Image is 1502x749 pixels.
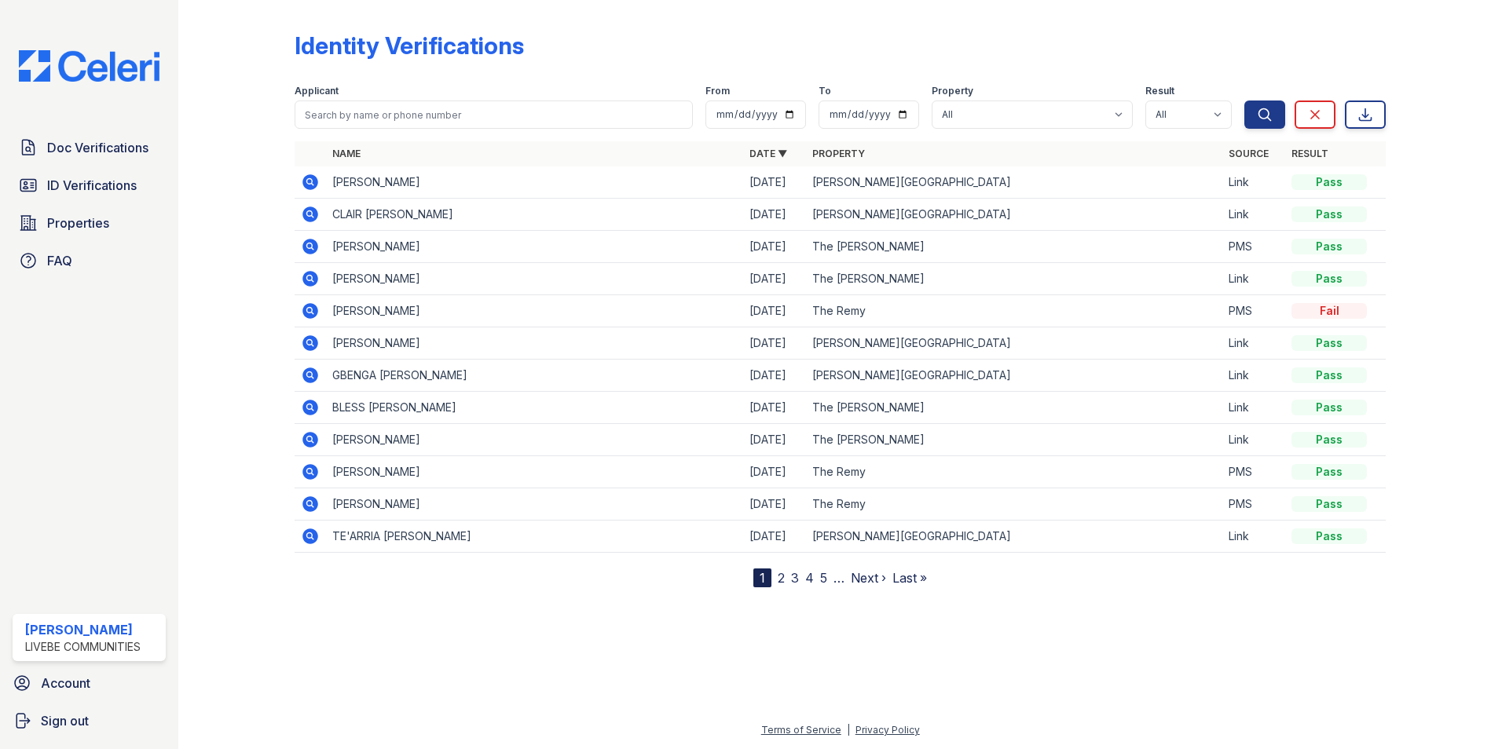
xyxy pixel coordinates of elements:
td: [DATE] [743,424,806,456]
td: [PERSON_NAME][GEOGRAPHIC_DATA] [806,521,1223,553]
td: [PERSON_NAME][GEOGRAPHIC_DATA] [806,327,1223,360]
div: LiveBe Communities [25,639,141,655]
td: [PERSON_NAME] [326,295,743,327]
td: BLESS [PERSON_NAME] [326,392,743,424]
div: Pass [1291,271,1367,287]
td: [PERSON_NAME] [326,424,743,456]
label: To [819,85,831,97]
td: [PERSON_NAME][GEOGRAPHIC_DATA] [806,166,1223,199]
a: FAQ [13,245,166,276]
td: PMS [1222,488,1285,521]
td: TE'ARRIA [PERSON_NAME] [326,521,743,553]
a: 4 [805,570,814,586]
td: [DATE] [743,521,806,553]
label: Applicant [295,85,339,97]
label: From [705,85,730,97]
div: | [847,724,850,736]
div: Pass [1291,174,1367,190]
a: Next › [851,570,886,586]
a: Property [812,148,865,159]
div: Pass [1291,400,1367,415]
div: 1 [753,568,771,587]
span: … [833,568,844,587]
td: [PERSON_NAME] [326,231,743,263]
a: 5 [820,570,827,586]
a: Last » [892,570,927,586]
td: Link [1222,360,1285,392]
a: ID Verifications [13,170,166,201]
td: [DATE] [743,327,806,360]
td: [DATE] [743,360,806,392]
td: Link [1222,263,1285,295]
span: ID Verifications [47,176,137,195]
td: CLAIR [PERSON_NAME] [326,199,743,231]
td: PMS [1222,231,1285,263]
td: [PERSON_NAME] [326,327,743,360]
td: The Remy [806,456,1223,488]
td: PMS [1222,295,1285,327]
a: Account [6,667,172,699]
a: Date ▼ [749,148,787,159]
span: Sign out [41,711,89,730]
td: [PERSON_NAME] [326,263,743,295]
td: [PERSON_NAME] [326,166,743,199]
a: Sign out [6,705,172,736]
td: The [PERSON_NAME] [806,392,1223,424]
td: The [PERSON_NAME] [806,263,1223,295]
td: The Remy [806,488,1223,521]
a: Terms of Service [761,724,841,736]
td: [DATE] [743,231,806,263]
span: Account [41,674,90,692]
div: Pass [1291,496,1367,512]
div: Pass [1291,335,1367,351]
a: 3 [791,570,799,586]
td: Link [1222,199,1285,231]
td: [PERSON_NAME][GEOGRAPHIC_DATA] [806,360,1223,392]
a: Doc Verifications [13,132,166,163]
a: 2 [778,570,785,586]
div: Pass [1291,239,1367,254]
a: Result [1291,148,1328,159]
td: [DATE] [743,392,806,424]
td: Link [1222,327,1285,360]
div: Pass [1291,206,1367,222]
td: [PERSON_NAME] [326,488,743,521]
label: Property [932,85,973,97]
span: FAQ [47,251,72,270]
td: [DATE] [743,488,806,521]
td: [DATE] [743,166,806,199]
td: Link [1222,392,1285,424]
div: Pass [1291,528,1367,544]
td: [PERSON_NAME][GEOGRAPHIC_DATA] [806,199,1223,231]
td: Link [1222,424,1285,456]
a: Properties [13,207,166,239]
td: PMS [1222,456,1285,488]
div: Identity Verifications [295,31,524,60]
td: [PERSON_NAME] [326,456,743,488]
a: Privacy Policy [855,724,920,736]
a: Source [1229,148,1269,159]
td: Link [1222,166,1285,199]
td: [DATE] [743,263,806,295]
img: CE_Logo_Blue-a8612792a0a2168367f1c8372b55b34899dd931a85d93a1a3d3e32e68fde9ad4.png [6,50,172,82]
label: Result [1145,85,1174,97]
td: [DATE] [743,199,806,231]
td: The [PERSON_NAME] [806,231,1223,263]
td: The Remy [806,295,1223,327]
span: Doc Verifications [47,138,148,157]
a: Name [332,148,361,159]
td: GBENGA [PERSON_NAME] [326,360,743,392]
div: Pass [1291,432,1367,448]
span: Properties [47,214,109,232]
div: Pass [1291,367,1367,383]
td: Link [1222,521,1285,553]
div: [PERSON_NAME] [25,620,141,639]
td: The [PERSON_NAME] [806,424,1223,456]
input: Search by name or phone number [295,100,693,129]
td: [DATE] [743,295,806,327]
div: Pass [1291,464,1367,480]
td: [DATE] [743,456,806,488]
div: Fail [1291,303,1367,319]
